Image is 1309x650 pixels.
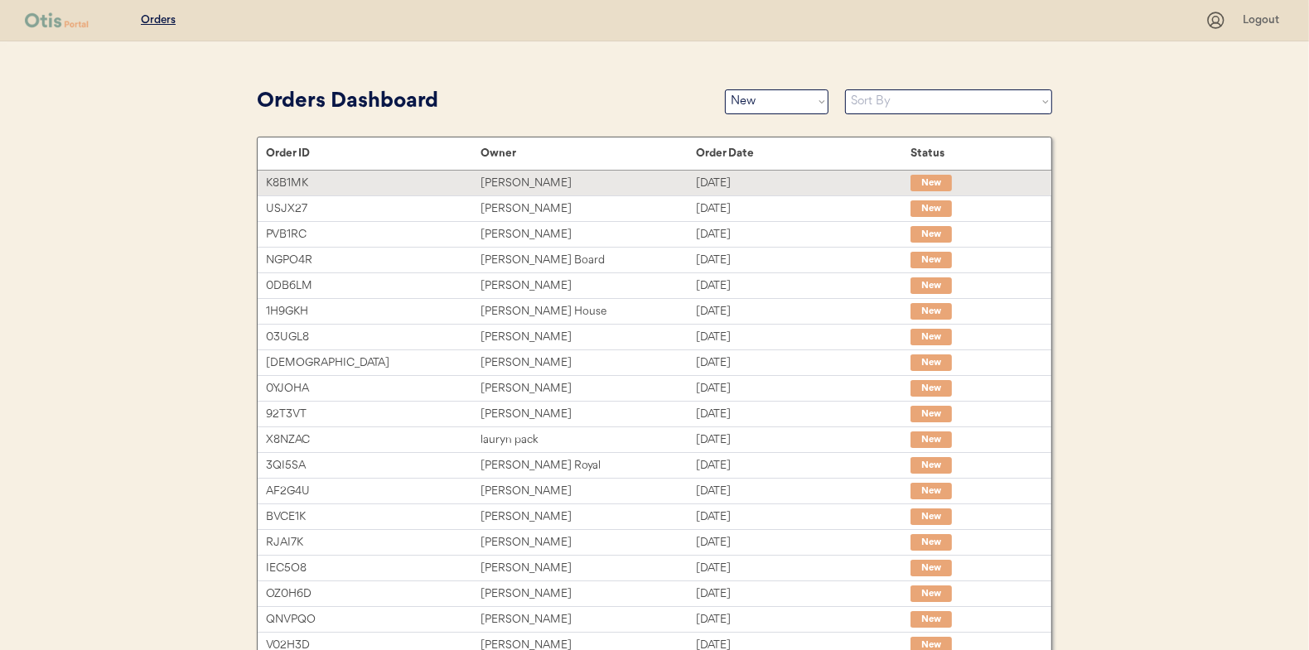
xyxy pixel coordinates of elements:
div: [PERSON_NAME] [481,482,695,501]
div: [DATE] [696,225,911,244]
div: Logout [1243,12,1284,29]
div: 0DB6LM [266,277,481,296]
div: [DATE] [696,610,911,629]
div: [PERSON_NAME] [481,277,695,296]
div: QNVPQO [266,610,481,629]
div: 0YJOHA [266,379,481,398]
div: [DATE] [696,277,911,296]
div: Status [911,147,1035,160]
div: [PERSON_NAME] [481,354,695,373]
div: [PERSON_NAME] [481,328,695,347]
div: [PERSON_NAME] [481,405,695,424]
div: [DATE] [696,508,911,527]
div: [DATE] [696,533,911,552]
div: [DATE] [696,328,911,347]
div: [PERSON_NAME] [481,200,695,219]
div: X8NZAC [266,431,481,450]
div: [DEMOGRAPHIC_DATA] [266,354,481,373]
div: AF2G4U [266,482,481,501]
div: [DATE] [696,302,911,321]
div: Order ID [266,147,481,160]
div: [DATE] [696,456,911,475]
div: Owner [481,147,695,160]
div: [DATE] [696,559,911,578]
div: 03UGL8 [266,328,481,347]
div: [PERSON_NAME] [481,610,695,629]
div: [DATE] [696,431,911,450]
div: Orders Dashboard [257,86,708,118]
div: OZ0H6D [266,585,481,604]
div: [DATE] [696,200,911,219]
div: [PERSON_NAME] [481,174,695,193]
div: USJX27 [266,200,481,219]
div: [PERSON_NAME] [481,508,695,527]
div: [PERSON_NAME] Royal [481,456,695,475]
div: [PERSON_NAME] [481,585,695,604]
div: K8B1MK [266,174,481,193]
div: Order Date [696,147,911,160]
div: 1H9GKH [266,302,481,321]
div: [PERSON_NAME] Board [481,251,695,270]
div: BVCE1K [266,508,481,527]
div: [DATE] [696,251,911,270]
div: [DATE] [696,354,911,373]
div: [PERSON_NAME] [481,533,695,552]
div: [DATE] [696,482,911,501]
div: IEC5O8 [266,559,481,578]
div: [DATE] [696,174,911,193]
div: [DATE] [696,585,911,604]
div: [PERSON_NAME] [481,559,695,578]
div: 3QI5SA [266,456,481,475]
div: [PERSON_NAME] [481,225,695,244]
div: PVB1RC [266,225,481,244]
div: 92T3VT [266,405,481,424]
div: lauryn pack [481,431,695,450]
div: [DATE] [696,405,911,424]
div: NGPO4R [266,251,481,270]
div: [DATE] [696,379,911,398]
div: [PERSON_NAME] House [481,302,695,321]
div: [PERSON_NAME] [481,379,695,398]
u: Orders [141,14,176,26]
div: RJAI7K [266,533,481,552]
